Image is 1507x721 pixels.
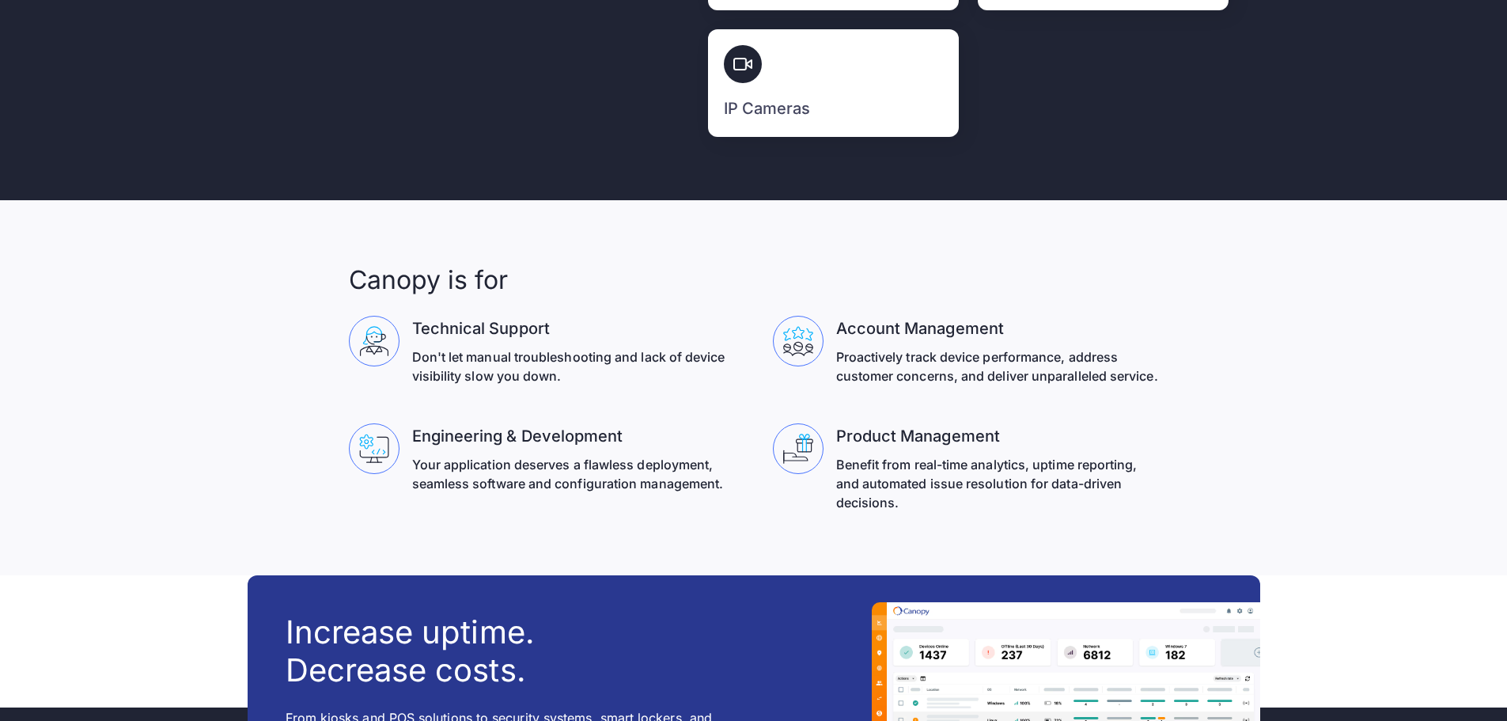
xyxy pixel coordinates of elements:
p: Proactively track device performance, address customer concerns, and deliver unparalleled service. [836,347,1159,385]
img: Canopy Support Technology Support Teams [359,326,389,356]
img: Canopy Supports Account management Teams [783,326,813,356]
h3: Increase uptime. Decrease costs. [286,613,535,689]
img: Canopy supports engineering and development teams [359,434,389,464]
h3: Account Management [836,316,1159,341]
h3: Canopy is for [349,264,509,297]
p: Don't let manual troubleshooting and lack of device visibility slow you down. [412,347,735,385]
h3: Product Management [836,423,1159,449]
a: IP Cameras [708,29,959,137]
h3: Engineering & Development [412,423,735,449]
h3: IP Cameras [724,96,811,121]
h3: Technical Support [412,316,735,341]
p: Benefit from real-time analytics, uptime reporting, and automated issue resolution for data-drive... [836,455,1159,512]
img: Canopy Supports Product Management Teams [783,434,813,464]
p: Your application deserves a flawless deployment, seamless software and configuration management. [412,455,735,493]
